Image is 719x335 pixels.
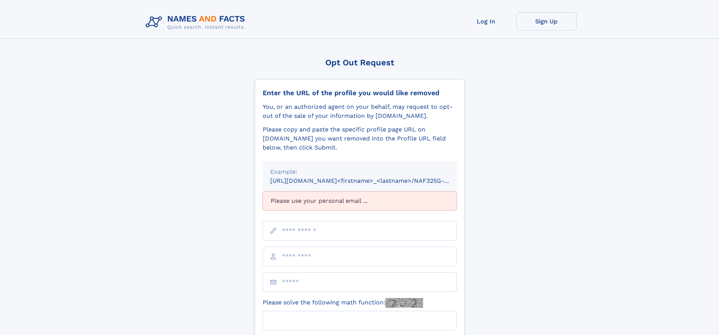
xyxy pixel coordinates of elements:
div: Please use your personal email ... [263,191,457,210]
div: Example: [270,167,449,176]
label: Please solve the following math function: [263,298,423,308]
small: [URL][DOMAIN_NAME]<firstname>_<lastname>/NAF325G-xxxxxxxx [270,177,471,184]
div: Please copy and paste the specific profile page URL on [DOMAIN_NAME] you want removed into the Pr... [263,125,457,152]
div: Enter the URL of the profile you would like removed [263,89,457,97]
div: Opt Out Request [255,58,465,67]
a: Sign Up [516,12,577,31]
a: Log In [456,12,516,31]
img: Logo Names and Facts [143,12,251,32]
div: You, or an authorized agent on your behalf, may request to opt-out of the sale of your informatio... [263,102,457,120]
